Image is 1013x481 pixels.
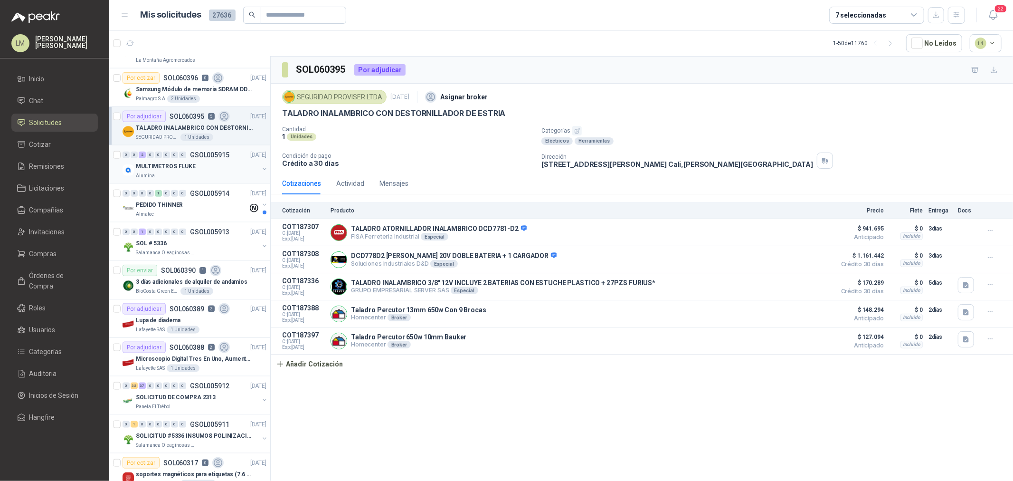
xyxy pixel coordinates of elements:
span: Categorías [29,346,62,357]
div: Por enviar [123,265,157,276]
h3: SOL060395 [296,62,347,77]
div: Incluido [900,341,923,348]
div: 1 Unidades [180,134,213,141]
a: 0 32 37 0 0 0 0 0 GSOL005912[DATE] Company LogoSOLICITUD DE COMPRA 2313Panela El Trébol [123,380,268,411]
span: $ 148.294 [836,304,884,316]
img: Company Logo [123,241,134,253]
p: Soluciones Industriales D&D [351,260,557,268]
span: Compras [29,249,57,259]
div: 0 [147,383,154,389]
p: Precio [836,207,884,214]
p: TALADRO INALAMBRICO CON DESTORNILLADOR DE ESTRIA [282,108,505,118]
p: Microscopio Digital Tres En Uno, Aumento De 1000x [136,355,254,364]
p: Alumina [136,172,155,180]
img: Company Logo [331,225,347,240]
div: 0 [163,190,170,197]
span: C: [DATE] [282,258,325,263]
span: Solicitudes [29,117,62,128]
div: Por adjudicar [123,111,166,122]
span: C: [DATE] [282,231,325,236]
p: TALADRO ATORNILLADOR INALAMBRICO DCD7781-D2 [351,225,527,233]
span: Auditoria [29,368,57,379]
p: Asignar broker [440,92,488,102]
div: 37 [139,383,146,389]
p: [DATE] [250,189,266,198]
div: 0 [147,190,154,197]
p: Docs [958,207,977,214]
span: Roles [29,303,46,313]
img: Company Logo [331,252,347,268]
span: search [249,11,256,18]
img: Company Logo [331,279,347,295]
p: MULTIMETROS FLUKE [136,162,196,171]
p: SOLICITUD #5336 INSUMOS POLINIZACIÓN [136,432,254,441]
span: Hangfire [29,412,55,423]
a: Categorías [11,343,98,361]
p: Categorías [541,126,1009,135]
div: 32 [131,383,138,389]
a: Hangfire [11,408,98,426]
p: BioCosta Green Energy S.A.S [136,288,179,295]
img: Company Logo [123,87,134,99]
p: 3 días [928,223,952,234]
div: 1 [131,421,138,428]
div: Broker [388,314,411,321]
span: Exp: [DATE] [282,236,325,242]
div: Incluido [900,287,923,294]
div: Broker [388,341,411,348]
span: Exp: [DATE] [282,263,325,269]
div: 0 [163,421,170,428]
div: 0 [139,421,146,428]
a: Por cotizarSOL0603960[DATE] Company LogoSamsung Módulo de memoria SDRAM DDR4 M393A2G40DB0 de 16 G... [109,68,270,107]
p: 1 [282,133,285,141]
span: Anticipado [836,316,884,321]
div: 1 [139,229,146,235]
p: 0 [202,460,208,466]
div: 0 [147,421,154,428]
span: Exp: [DATE] [282,345,325,350]
p: $ 0 [890,277,923,289]
p: 2 [208,344,215,351]
p: Taladro Percutor 13mm 650w Con 9 Brocas [351,306,486,314]
p: [DATE] [250,459,266,468]
p: [DATE] [250,112,266,121]
p: GSOL005915 [190,152,229,158]
p: 3 días adicionales de alquiler de andamios [136,278,247,287]
a: 0 0 0 0 1 0 0 0 GSOL005914[DATE] Company LogoPEDIDO THINNERAlmatec [123,188,268,218]
a: Inicio [11,70,98,88]
span: Licitaciones [29,183,65,193]
div: Por cotizar [123,457,160,469]
p: SOL060317 [163,460,198,466]
p: COT187388 [282,304,325,312]
span: Crédito 30 días [836,289,884,294]
span: Inicios de Sesión [29,390,79,401]
div: Especial [430,260,458,268]
p: 3 [208,306,215,312]
span: C: [DATE] [282,339,325,345]
img: Company Logo [123,395,134,407]
p: [PERSON_NAME] [PERSON_NAME] [35,36,98,49]
p: Lupa de diadema [136,316,180,325]
div: LM [11,34,29,52]
div: 0 [171,421,178,428]
button: 22 [985,7,1002,24]
div: 0 [131,190,138,197]
p: GRUPO EMPRESARIAL SERVER SAS [351,287,655,294]
div: SEGURIDAD PROVISER LTDA [282,90,387,104]
div: 0 [123,152,130,158]
p: [STREET_ADDRESS][PERSON_NAME] Cali , [PERSON_NAME][GEOGRAPHIC_DATA] [541,160,813,168]
p: Flete [890,207,923,214]
img: Company Logo [331,306,347,322]
div: 0 [163,383,170,389]
div: 0 [155,152,162,158]
span: $ 1.161.442 [836,250,884,261]
p: COT187397 [282,331,325,339]
span: Invitaciones [29,227,65,237]
p: SEGURIDAD PROVISER LTDA [136,134,179,141]
a: Chat [11,92,98,110]
p: SOL060396 [163,75,198,81]
span: C: [DATE] [282,312,325,317]
p: Samsung Módulo de memoria SDRAM DDR4 M393A2G40DB0 de 16 GB M393A2G40DB0-CPB [136,85,254,94]
p: [DATE] [250,420,266,429]
span: Remisiones [29,161,65,172]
